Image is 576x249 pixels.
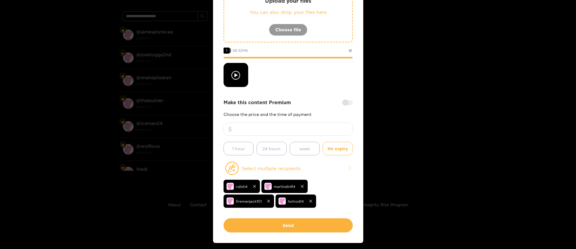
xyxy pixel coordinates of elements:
[227,183,234,190] img: no-avatar.png
[323,142,353,155] button: No expiry
[224,142,254,155] button: 1 hour
[224,48,230,54] span: 1
[257,142,287,155] button: 24 hours
[288,198,304,205] span: hotrod14
[233,48,248,52] span: 58.32 MB
[279,198,286,205] img: no-avatar.png
[290,142,320,155] button: week
[227,198,234,205] img: no-avatar.png
[236,9,340,16] p: You can also drop your files here
[274,183,295,190] span: martindin94
[224,161,353,175] button: Select multiple recipients
[269,24,307,36] button: Choose file
[224,218,353,232] button: Send
[224,99,291,106] strong: Make this content Premium
[299,145,310,152] span: week
[236,183,248,190] span: cdish4
[236,198,262,205] span: firemanjack101
[262,145,281,152] span: 24 hours
[224,112,353,117] p: Choose the price and the time of payment
[264,183,272,190] img: no-avatar.png
[232,145,245,152] span: 1 hour
[328,145,348,152] span: No expiry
